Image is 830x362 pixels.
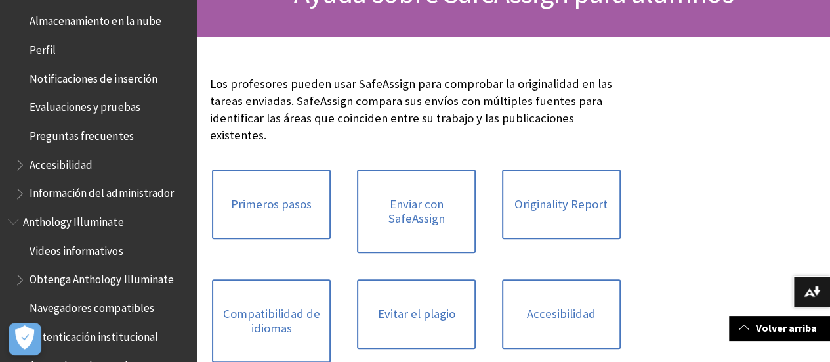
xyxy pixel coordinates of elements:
span: Autenticación institucional [30,326,157,344]
span: Anthology Illuminate [23,211,123,229]
span: Videos informativos [30,240,123,258]
span: Accesibilidad [30,154,93,171]
span: Almacenamiento en la nube [30,11,161,28]
p: Los profesores pueden usar SafeAssign para comprobar la originalidad en las tareas enviadas. Safe... [210,76,623,145]
span: Navegadores compatibles [30,297,154,315]
a: Primeros pasos [212,170,331,239]
a: Evitar el plagio [357,279,476,349]
span: Evaluaciones y pruebas [30,97,140,114]
span: Perfil [30,39,56,57]
span: Preguntas frecuentes [30,125,133,143]
a: Accesibilidad [502,279,621,349]
a: Volver arriba [729,316,830,340]
span: Obtenga Anthology Illuminate [30,269,173,286]
a: Originality Report [502,170,621,239]
span: Notificaciones de inserción [30,68,157,85]
button: Abrir preferencias [9,323,41,355]
a: Enviar con SafeAssign [357,170,476,253]
span: Información del administrador [30,183,173,200]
